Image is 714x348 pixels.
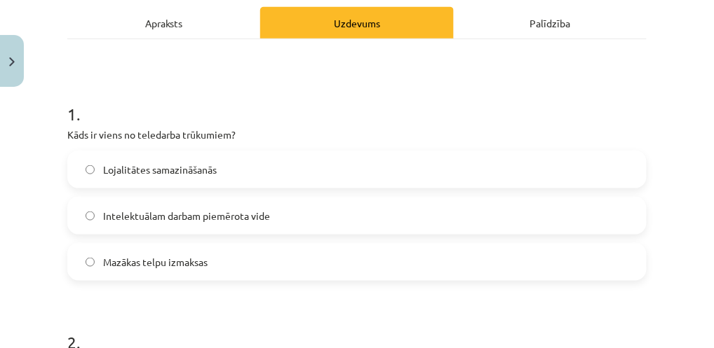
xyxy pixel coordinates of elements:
[103,209,270,223] span: Intelektuālam darbam piemērota vide
[67,7,260,39] div: Apraksts
[86,258,95,267] input: Mazākas telpu izmaksas
[103,162,217,177] span: Lojalitātes samazināšanās
[260,7,453,39] div: Uzdevums
[86,211,95,221] input: Intelektuālam darbam piemērota vide
[67,127,647,142] p: Kāds ir viens no teledarba trūkumiem?
[454,7,647,39] div: Palīdzība
[86,165,95,174] input: Lojalitātes samazināšanās
[67,80,647,123] h1: 1 .
[9,57,15,67] img: icon-close-lesson-0947bae3869378f0d4975bcd49f059093ad1ed9edebbc8119c70593378902aed.svg
[103,255,208,270] span: Mazākas telpu izmaksas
